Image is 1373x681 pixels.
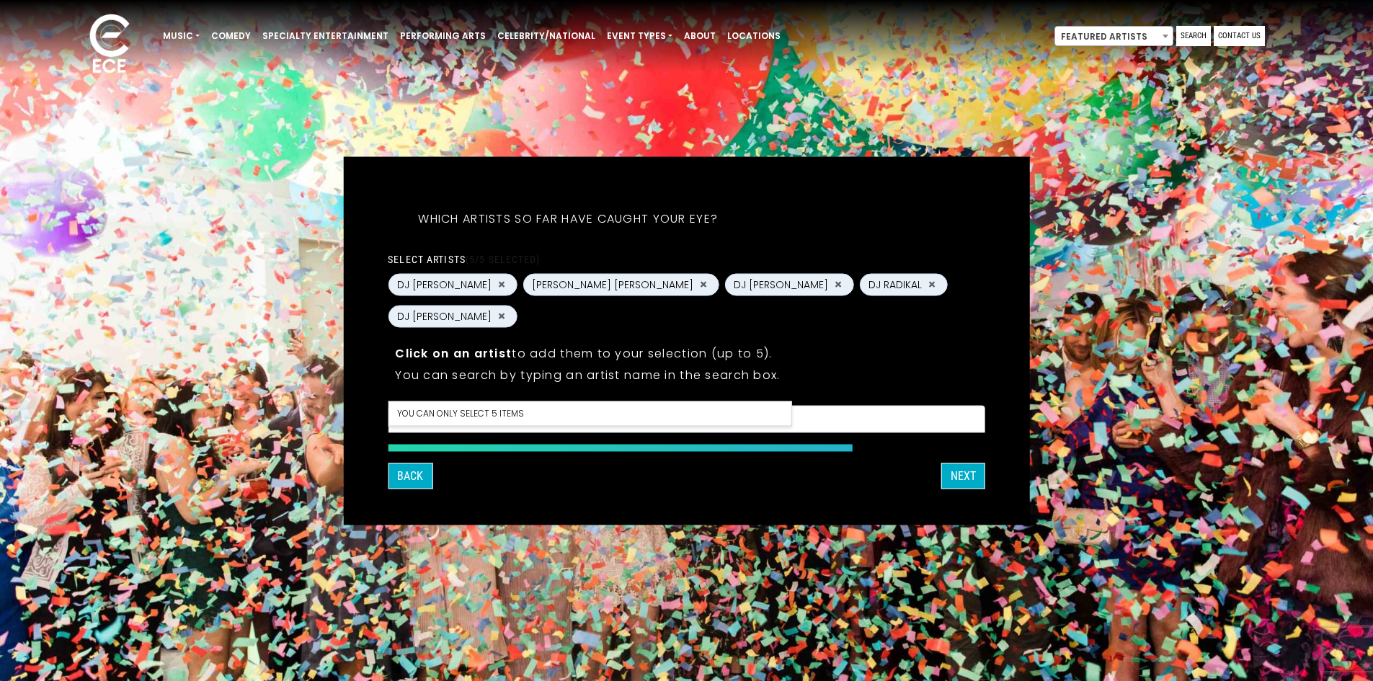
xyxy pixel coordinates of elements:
[388,252,540,265] label: Select artists
[397,308,492,324] span: DJ [PERSON_NAME]
[466,253,541,264] span: (5/5 selected)
[496,278,507,291] button: Remove DJ Allure
[205,24,257,48] a: Comedy
[496,310,507,323] button: Remove DJ Seth Felder
[941,463,985,489] button: Next
[698,278,709,291] button: Remove DJ ELLIOTT NESS
[257,24,394,48] a: Specialty Entertainment
[868,277,922,292] span: DJ RADIKAL
[395,344,512,361] strong: Click on an artist
[721,24,786,48] a: Locations
[157,24,205,48] a: Music
[395,365,978,383] p: You can search by typing an artist name in the search box.
[1055,27,1173,47] span: Featured Artists
[397,277,492,292] span: DJ [PERSON_NAME]
[1214,26,1265,46] a: Contact Us
[734,277,828,292] span: DJ [PERSON_NAME]
[388,401,791,425] li: You can only select 5 items
[395,344,978,362] p: to add them to your selection (up to 5).
[388,192,748,244] h5: Which artists so far have caught your eye?
[532,277,693,292] span: [PERSON_NAME] [PERSON_NAME]
[926,278,938,291] button: Remove DJ RADIKAL
[1176,26,1211,46] a: Search
[388,463,432,489] button: Back
[601,24,678,48] a: Event Types
[492,24,601,48] a: Celebrity/National
[1054,26,1173,46] span: Featured Artists
[832,278,844,291] button: Remove DJ Patrick Edmundson
[394,24,492,48] a: Performing Arts
[74,10,146,80] img: ece_new_logo_whitev2-1.png
[678,24,721,48] a: About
